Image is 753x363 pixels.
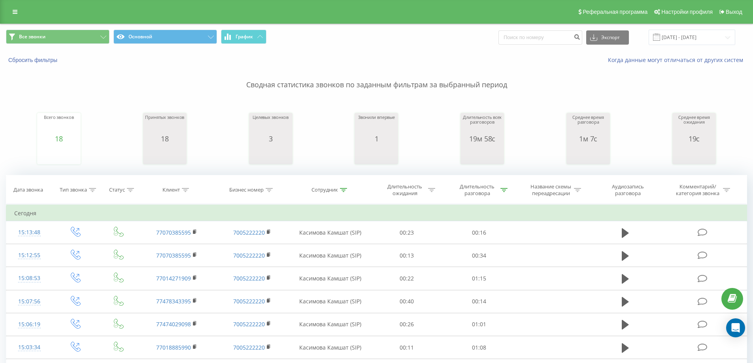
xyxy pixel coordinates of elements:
div: Open Intercom Messenger [726,318,745,337]
button: Экспорт [586,30,629,45]
div: 3 [253,135,289,143]
td: 00:13 [371,244,443,267]
td: 00:23 [371,221,443,244]
div: Звонили впервые [358,115,395,135]
div: Клиент [162,187,180,194]
a: 7005222220 [233,297,265,305]
td: Касимова Камшат (SIP) [290,336,371,359]
div: 19с [674,135,714,143]
span: График [236,34,253,39]
td: 01:01 [443,313,515,336]
a: 77478343395 [156,297,191,305]
td: 00:22 [371,267,443,290]
div: 15:08:53 [14,271,45,286]
div: Комментарий/категория звонка [675,183,721,197]
td: 01:15 [443,267,515,290]
div: 15:12:55 [14,248,45,263]
input: Поиск по номеру [498,30,582,45]
td: Касимова Камшат (SIP) [290,313,371,336]
div: Среднее время ожидания [674,115,714,135]
td: 00:14 [443,290,515,313]
div: Название схемы переадресации [530,183,572,197]
span: Настройки профиля [661,9,713,15]
a: 77070385595 [156,229,191,236]
div: Статус [109,187,125,194]
td: Сегодня [6,205,747,221]
div: 15:13:48 [14,225,45,240]
td: Касимова Камшат (SIP) [290,267,371,290]
a: Когда данные могут отличаться от других систем [608,56,747,64]
span: Выход [726,9,742,15]
div: 1м 7с [568,135,608,143]
td: 00:16 [443,221,515,244]
a: 77014271909 [156,275,191,282]
button: График [221,30,266,44]
td: 00:34 [443,244,515,267]
div: 18 [44,135,74,143]
div: Сотрудник [311,187,338,194]
div: Длительность разговора [456,183,498,197]
div: Целевых звонков [253,115,289,135]
span: Все звонки [19,34,45,40]
div: 15:06:19 [14,317,45,332]
div: Среднее время разговора [568,115,608,135]
span: Реферальная программа [583,9,647,15]
td: Касимова Камшат (SIP) [290,290,371,313]
td: 00:40 [371,290,443,313]
div: 18 [145,135,184,143]
a: 7005222220 [233,344,265,351]
div: Дата звонка [13,187,43,194]
div: 1 [358,135,395,143]
div: Тип звонка [60,187,87,194]
a: 7005222220 [233,229,265,236]
td: 01:08 [443,336,515,359]
div: 15:07:56 [14,294,45,309]
a: 77018885990 [156,344,191,351]
div: Длительность всех разговоров [462,115,502,135]
button: Основной [113,30,217,44]
td: Касимова Камшат (SIP) [290,244,371,267]
div: 19м 58с [462,135,502,143]
td: Касимова Камшат (SIP) [290,221,371,244]
div: Принятых звонков [145,115,184,135]
div: Аудиозапись разговора [602,183,653,197]
div: Всего звонков [44,115,74,135]
a: 77070385595 [156,252,191,259]
div: 15:03:34 [14,340,45,355]
a: 77474029098 [156,320,191,328]
div: Бизнес номер [229,187,264,194]
td: 00:26 [371,313,443,336]
a: 7005222220 [233,320,265,328]
button: Сбросить фильтры [6,56,61,64]
a: 7005222220 [233,275,265,282]
p: Сводная статистика звонков по заданным фильтрам за выбранный период [6,64,747,90]
td: 00:11 [371,336,443,359]
a: 7005222220 [233,252,265,259]
button: Все звонки [6,30,109,44]
div: Длительность ожидания [384,183,426,197]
